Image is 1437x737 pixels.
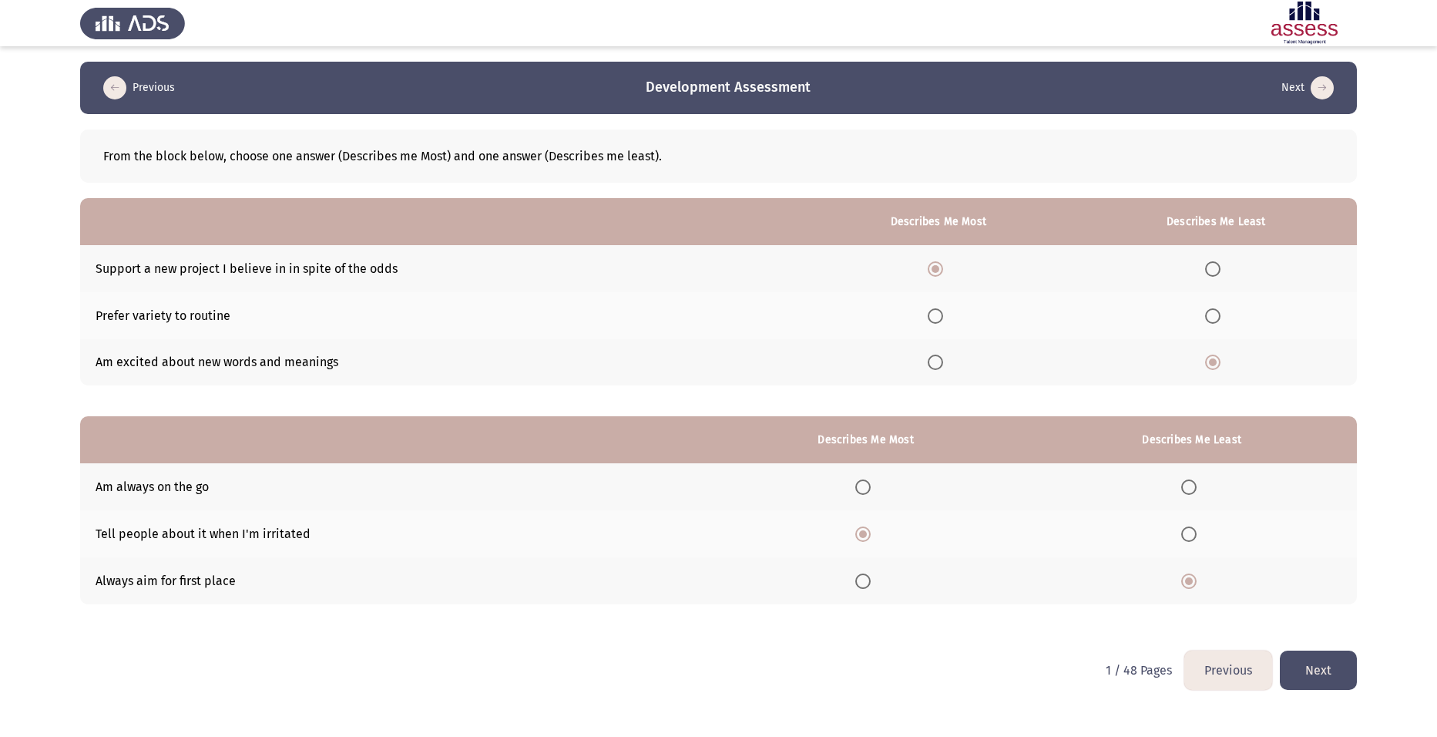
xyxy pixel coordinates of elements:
[80,463,705,510] td: Am always on the go
[855,479,877,493] mat-radio-group: Select an option
[1181,479,1203,493] mat-radio-group: Select an option
[1181,573,1203,587] mat-radio-group: Select an option
[80,2,185,45] img: Assess Talent Management logo
[928,261,949,275] mat-radio-group: Select an option
[80,557,705,604] td: Always aim for first place
[928,308,949,322] mat-radio-group: Select an option
[1184,651,1272,690] button: load previous page
[80,339,801,386] td: Am excited about new words and meanings
[646,78,811,97] h3: Development Assessment
[1205,308,1227,322] mat-radio-group: Select an option
[1076,198,1357,245] th: Describes Me Least
[1277,76,1338,100] button: load next page
[99,76,180,100] button: load previous page
[80,292,801,339] td: Prefer variety to routine
[1205,355,1227,369] mat-radio-group: Select an option
[855,573,877,587] mat-radio-group: Select an option
[1280,651,1357,690] button: load next page
[855,526,877,540] mat-radio-group: Select an option
[1205,261,1227,275] mat-radio-group: Select an option
[103,149,1334,163] div: From the block below, choose one answer (Describes me Most) and one answer (Describes me least).
[1106,663,1172,678] p: 1 / 48 Pages
[928,355,949,369] mat-radio-group: Select an option
[80,245,801,292] td: Support a new project I believe in in spite of the odds
[1027,416,1358,463] th: Describes Me Least
[1181,526,1203,540] mat-radio-group: Select an option
[801,198,1076,245] th: Describes Me Most
[1252,2,1357,45] img: Assessment logo of Development Assessment R1 (EN/AR)
[80,510,705,557] td: Tell people about it when I'm irritated
[705,416,1027,463] th: Describes Me Most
